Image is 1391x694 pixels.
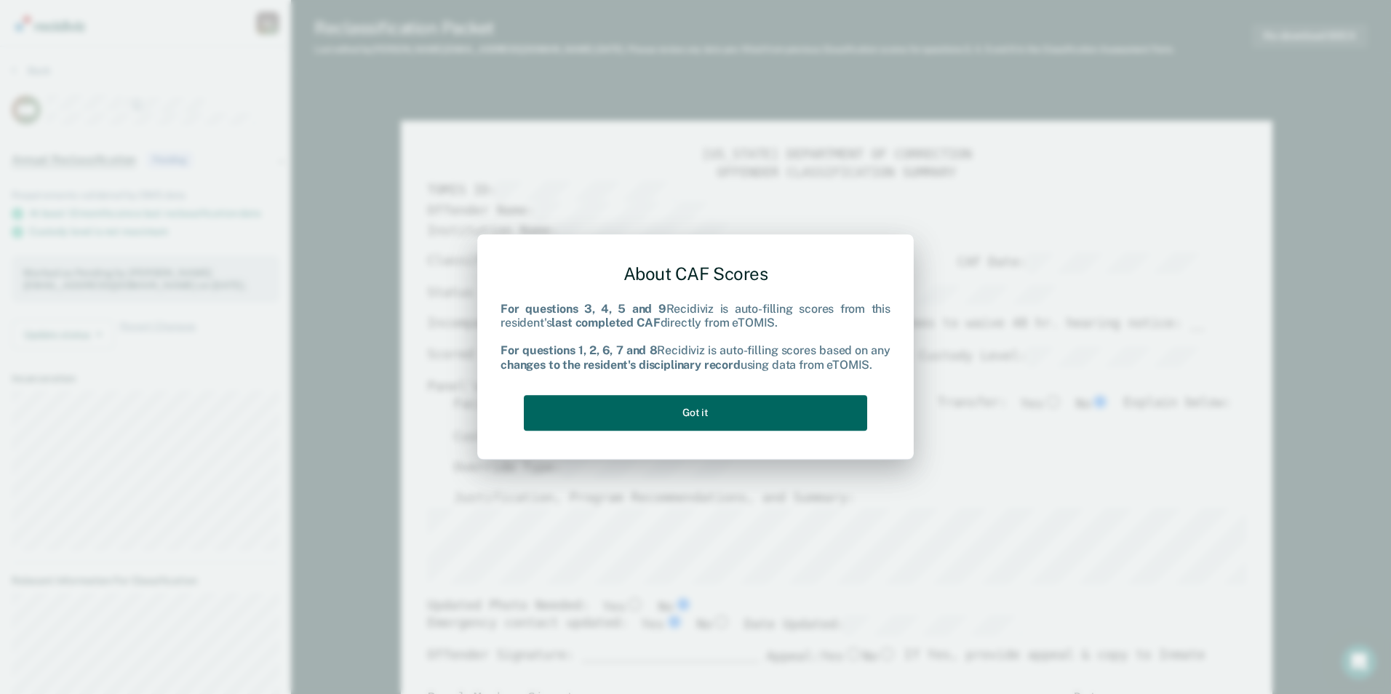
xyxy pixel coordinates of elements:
div: About CAF Scores [501,252,890,296]
div: Recidiviz is auto-filling scores from this resident's directly from eTOMIS. Recidiviz is auto-fil... [501,302,890,372]
button: Got it [524,395,867,431]
b: For questions 3, 4, 5 and 9 [501,302,666,316]
b: last completed CAF [551,316,660,330]
b: changes to the resident's disciplinary record [501,358,741,372]
b: For questions 1, 2, 6, 7 and 8 [501,344,657,358]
